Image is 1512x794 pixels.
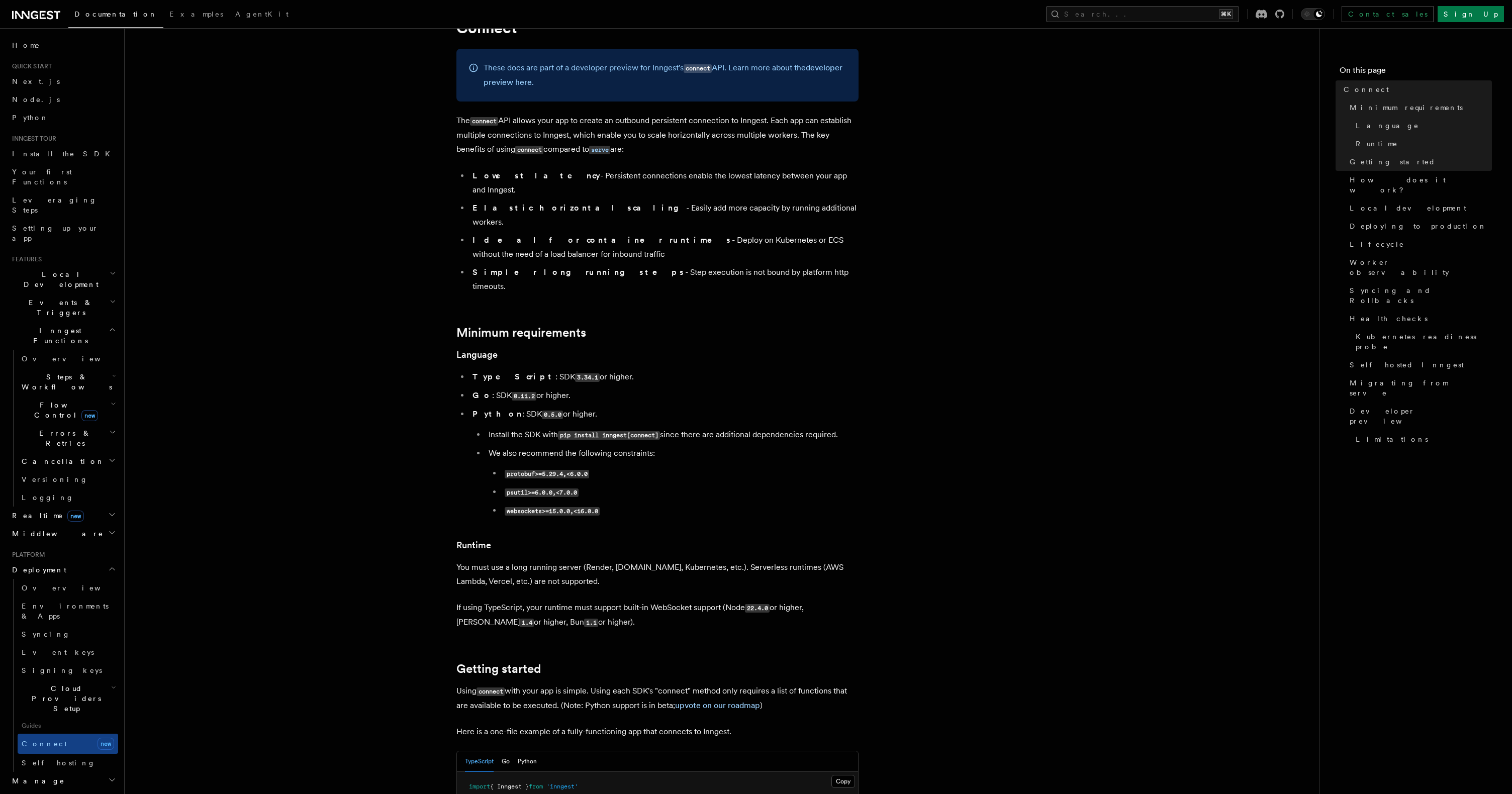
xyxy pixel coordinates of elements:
[589,146,610,154] code: serve
[18,683,111,714] span: Cloud Providers Setup
[469,370,859,384] li: : SDK or higher.
[1350,175,1492,195] span: How does it work?
[22,648,94,656] span: Event keys
[22,584,125,592] span: Overview
[98,738,114,750] span: new
[469,201,859,229] li: - Easily add more capacity by running additional workers.
[18,625,118,643] a: Syncing
[8,561,118,579] button: Deployment
[1352,328,1492,356] a: Kubernetes readiness probe
[1346,374,1492,402] a: Migrating from serve
[515,146,543,154] code: connect
[12,114,49,122] span: Python
[456,725,859,739] p: Here is a one-file example of a fully-functioning app that connects to Inngest.
[469,169,859,197] li: - Persistent connections enable the lowest latency between your app and Inngest.
[1346,153,1492,171] a: Getting started
[1356,121,1419,131] span: Language
[1350,406,1492,426] span: Developer preview
[1346,199,1492,217] a: Local development
[22,759,96,767] span: Self hosting
[1346,98,1492,117] a: Minimum requirements
[472,390,492,400] strong: Go
[1342,6,1434,22] a: Contact sales
[1301,8,1325,20] button: Toggle dark mode
[584,619,598,627] code: 1.1
[12,224,99,242] span: Setting up your app
[456,326,586,340] a: Minimum requirements
[12,40,40,50] span: Home
[1346,253,1492,281] a: Worker observability
[575,373,600,382] code: 3.34.1
[163,3,229,27] a: Examples
[8,772,118,790] button: Manage
[1356,434,1428,444] span: Limitations
[470,117,498,126] code: connect
[8,255,42,263] span: Features
[8,145,118,163] a: Install the SDK
[8,109,118,127] a: Python
[18,597,118,625] a: Environments & Apps
[684,64,712,73] code: connect
[502,751,510,772] button: Go
[8,322,118,350] button: Inngest Functions
[8,72,118,90] a: Next.js
[8,511,84,521] span: Realtime
[1046,6,1239,22] button: Search...⌘K
[505,507,600,516] code: websockets>=15.0.0,<16.0.0
[18,424,118,452] button: Errors & Retries
[1352,117,1492,135] a: Language
[472,235,732,245] strong: Ideal for container runtimes
[8,269,110,289] span: Local Development
[456,114,859,157] p: The API allows your app to create an outbound persistent connection to Inngest. Each app can esta...
[8,191,118,219] a: Leveraging Steps
[1346,281,1492,310] a: Syncing and Rollbacks
[18,368,118,396] button: Steps & Workflows
[18,456,105,466] span: Cancellation
[486,428,859,442] li: Install the SDK with since there are additional dependencies required.
[22,740,67,748] span: Connect
[469,407,859,518] li: : SDK or higher.
[477,687,505,696] code: connect
[18,679,118,718] button: Cloud Providers Setup
[472,171,600,180] strong: Lowest latency
[12,168,72,186] span: Your first Functions
[8,36,118,54] a: Home
[1350,360,1464,370] span: Self hosted Inngest
[18,734,118,754] a: Connectnew
[8,135,56,143] span: Inngest tour
[542,411,563,419] code: 0.5.0
[1346,217,1492,235] a: Deploying to production
[469,233,859,261] li: - Deploy on Kubernetes or ECS without the need of a load balancer for inbound traffic
[1346,310,1492,328] a: Health checks
[18,718,118,734] span: Guides
[22,475,88,483] span: Versioning
[8,776,65,786] span: Manage
[456,601,859,630] p: If using TypeScript, your runtime must support built-in WebSocket support (Node or higher, [PERSO...
[469,388,859,403] li: : SDK or higher.
[1350,103,1463,113] span: Minimum requirements
[1346,356,1492,374] a: Self hosted Inngest
[12,150,116,158] span: Install the SDK
[1350,314,1428,324] span: Health checks
[74,10,157,18] span: Documentation
[8,565,66,575] span: Deployment
[8,507,118,525] button: Realtimenew
[67,511,84,522] span: new
[518,751,537,772] button: Python
[469,783,490,790] span: import
[18,428,109,448] span: Errors & Retries
[8,525,118,543] button: Middleware
[456,538,491,552] a: Runtime
[505,470,589,478] code: protobuf>=5.29.4,<6.0.0
[1344,84,1389,94] span: Connect
[18,579,118,597] a: Overview
[22,630,70,638] span: Syncing
[675,701,760,710] a: upvote on our roadmap
[1350,257,1492,277] span: Worker observability
[1346,171,1492,199] a: How does it work?
[558,431,660,440] code: pip install inngest[connect]
[8,293,118,322] button: Events & Triggers
[18,643,118,661] a: Event keys
[1340,80,1492,98] a: Connect
[490,783,529,790] span: { Inngest }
